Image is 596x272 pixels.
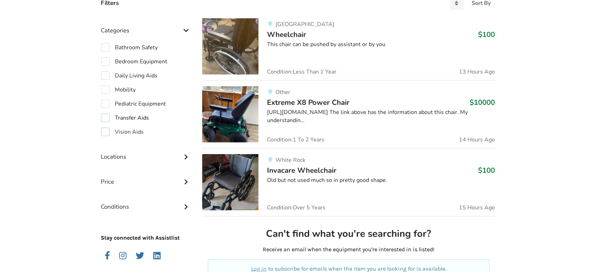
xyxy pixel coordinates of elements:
label: Mobility [101,86,136,94]
div: Old but not used much so in pretty good shape. [267,176,495,184]
a: mobility-invacare wheelchairWhite RockInvacare Wheelchair$100Old but not used much so in pretty g... [202,148,495,216]
a: Log in [251,265,267,272]
p: Stay connected with Assistlist [101,214,191,242]
span: Condition: Over 5 Years [267,205,325,210]
h2: Can't find what you're searching for? [208,228,489,240]
label: Bedroom Equipment [101,57,168,66]
span: 13 Hours Ago [459,69,495,75]
a: mobility-wheelchair [GEOGRAPHIC_DATA]Wheelchair$100This chair can be pushed by assistant or by yo... [202,18,495,80]
span: White Rock [275,156,305,164]
div: Price [101,164,191,189]
p: Receive an email when the equipment you're interested in is listed! [208,246,489,254]
label: Pediatric Equipment [101,100,166,108]
div: Conditions [101,189,191,214]
h3: $10000 [470,98,495,107]
h3: $100 [478,166,495,175]
img: mobility-wheelchair [202,18,259,75]
div: [URL][DOMAIN_NAME] The link above has the information about this chair. My understandin... [267,108,495,125]
div: Categories [101,13,191,38]
div: This chair can be pushed by assistant or by you [267,40,495,49]
span: Invacare Wheelchair [267,165,336,175]
a: mobility-extreme x8 power chairOtherExtreme X8 Power Chair$10000[URL][DOMAIN_NAME] The link above... [202,80,495,148]
img: mobility-extreme x8 power chair [202,86,259,143]
span: 15 Hours Ago [459,205,495,210]
span: Wheelchair [267,30,306,39]
span: Other [275,88,290,96]
label: Vision Aids [101,128,144,136]
span: [GEOGRAPHIC_DATA] [275,20,334,28]
label: Bathroom Safety [101,43,158,52]
div: Locations [101,139,191,164]
label: Daily Living Aids [101,71,158,80]
div: Sort By [472,0,491,6]
h3: $100 [478,30,495,39]
span: Condition: Less Than 1 Year [267,69,336,75]
img: mobility-invacare wheelchair [202,154,259,210]
span: 14 Hours Ago [459,137,495,143]
span: Condition: 1 To 2 Years [267,137,324,143]
label: Transfer Aids [101,114,149,122]
span: Extreme X8 Power Chair [267,97,349,107]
